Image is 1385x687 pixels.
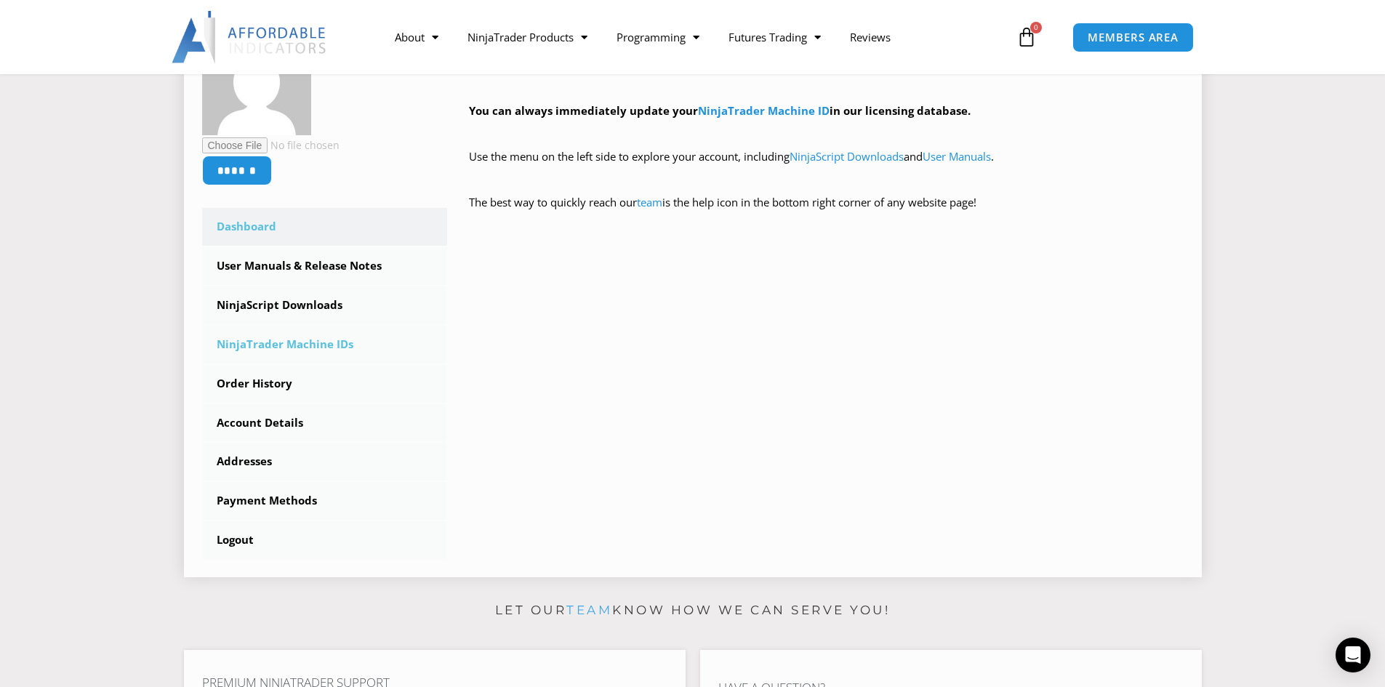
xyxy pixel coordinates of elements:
img: c4f48fff809b6c3ed16af4e2d0cdb3c8b04e0b4886da341ebafd02fdd79d877f [202,26,311,135]
a: About [380,20,453,54]
a: Futures Trading [714,20,835,54]
a: MEMBERS AREA [1072,23,1194,52]
div: Hey ! Welcome to the Members Area. Thank you for being a valuable customer! [469,32,1184,233]
img: LogoAI | Affordable Indicators – NinjaTrader [172,11,328,63]
a: Dashboard [202,208,448,246]
a: User Manuals [923,149,991,164]
a: NinjaScript Downloads [790,149,904,164]
a: Programming [602,20,714,54]
span: MEMBERS AREA [1088,32,1179,43]
a: Order History [202,365,448,403]
a: team [637,195,662,209]
div: Open Intercom Messenger [1336,638,1370,672]
a: NinjaTrader Machine ID [698,103,830,118]
a: NinjaScript Downloads [202,286,448,324]
a: User Manuals & Release Notes [202,247,448,285]
a: NinjaTrader Products [453,20,602,54]
span: 0 [1030,22,1042,33]
p: The best way to quickly reach our is the help icon in the bottom right corner of any website page! [469,193,1184,233]
a: Payment Methods [202,482,448,520]
nav: Account pages [202,208,448,559]
strong: You can always immediately update your in our licensing database. [469,103,971,118]
a: NinjaTrader Machine IDs [202,326,448,363]
a: Reviews [835,20,905,54]
a: team [566,603,612,617]
p: Use the menu on the left side to explore your account, including and . [469,147,1184,188]
a: Logout [202,521,448,559]
nav: Menu [380,20,1013,54]
a: Addresses [202,443,448,481]
a: Account Details [202,404,448,442]
p: Let our know how we can serve you! [184,599,1202,622]
a: 0 [995,16,1059,58]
